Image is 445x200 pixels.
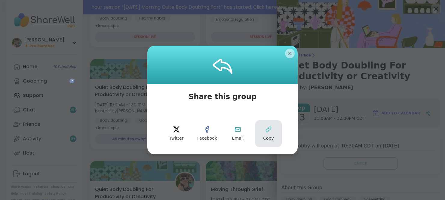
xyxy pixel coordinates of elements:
[163,120,190,147] button: Twitter
[170,135,184,141] span: Twitter
[163,120,190,147] button: twitter
[194,120,221,147] button: Facebook
[197,135,217,141] span: Facebook
[181,84,264,109] span: Share this group
[232,135,244,141] span: Email
[224,120,251,147] button: Email
[263,135,274,141] span: Copy
[69,78,74,83] iframe: Spotlight
[255,120,282,147] button: Copy
[194,120,221,147] button: facebook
